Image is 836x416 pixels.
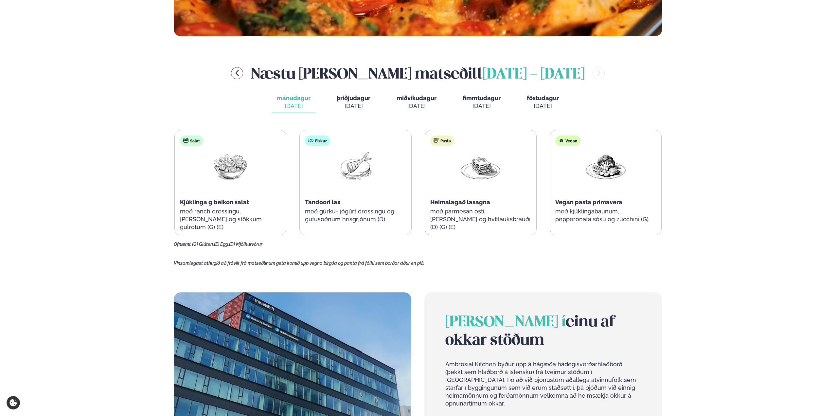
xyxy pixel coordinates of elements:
[457,92,506,113] button: fimmtudagur [DATE]
[180,136,203,146] div: Salat
[277,95,311,101] span: mánudagur
[391,92,442,113] button: miðvikudagur [DATE]
[331,92,376,113] button: þriðjudagur [DATE]
[229,242,262,247] span: (D) Mjólkurvörur
[445,360,641,407] p: Ambrosial Kitchen býður upp á hágæða hádegisverðarhlaðborð (þekkt sem hlaðborð á íslensku) frá tv...
[463,95,501,101] span: fimmtudagur
[174,261,424,266] span: Vinsamlegast athugið að frávik frá matseðlinum geta komið upp vegna birgða og panta frá fólki sem...
[174,242,191,247] span: Ofnæmi:
[277,102,311,110] div: [DATE]
[272,92,316,113] button: mánudagur [DATE]
[430,208,531,231] p: með parmesan osti, [PERSON_NAME] og hvítlauksbrauði (D) (G) (E)
[430,136,454,146] div: Pasta
[463,102,501,110] div: [DATE]
[434,138,439,143] img: pasta.svg
[397,102,436,110] div: [DATE]
[305,199,341,206] span: Tandoori lax
[180,199,249,206] span: Kjúklinga g beikon salat
[397,95,436,101] span: miðvikudagur
[209,151,251,182] img: Salad.png
[483,67,585,82] span: [DATE] - [DATE]
[555,208,656,223] p: með kjúklingabaunum, pepperonata sósu og zucchini (G)
[192,242,214,247] span: (G) Glúten,
[337,102,370,110] div: [DATE]
[305,136,330,146] div: Fiskur
[251,63,585,84] h2: Næstu [PERSON_NAME] matseðill
[585,151,627,182] img: Vegan.png
[559,138,564,143] img: Vegan.svg
[334,151,376,182] img: Fish.png
[445,313,641,350] h2: einu af okkar stöðum
[183,138,188,143] img: salad.svg
[305,208,406,223] p: með gúrku- jógúrt dressingu og gufusoðnum hrísgrjónum (D)
[231,67,243,79] button: menu-btn-left
[180,208,281,231] p: með ranch dressingu, [PERSON_NAME] og stökkum gulrótum (G) (E)
[337,95,370,101] span: þriðjudagur
[593,67,605,79] button: menu-btn-right
[527,95,559,101] span: föstudagur
[214,242,229,247] span: (E) Egg,
[7,396,20,409] a: Cookie settings
[555,136,580,146] div: Vegan
[430,199,490,206] span: Heimalagað lasagna
[555,199,622,206] span: Vegan pasta primavera
[445,315,566,330] span: [PERSON_NAME] í
[527,102,559,110] div: [DATE]
[522,92,564,113] button: föstudagur [DATE]
[308,138,313,143] img: fish.svg
[460,151,502,182] img: Lasagna.png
